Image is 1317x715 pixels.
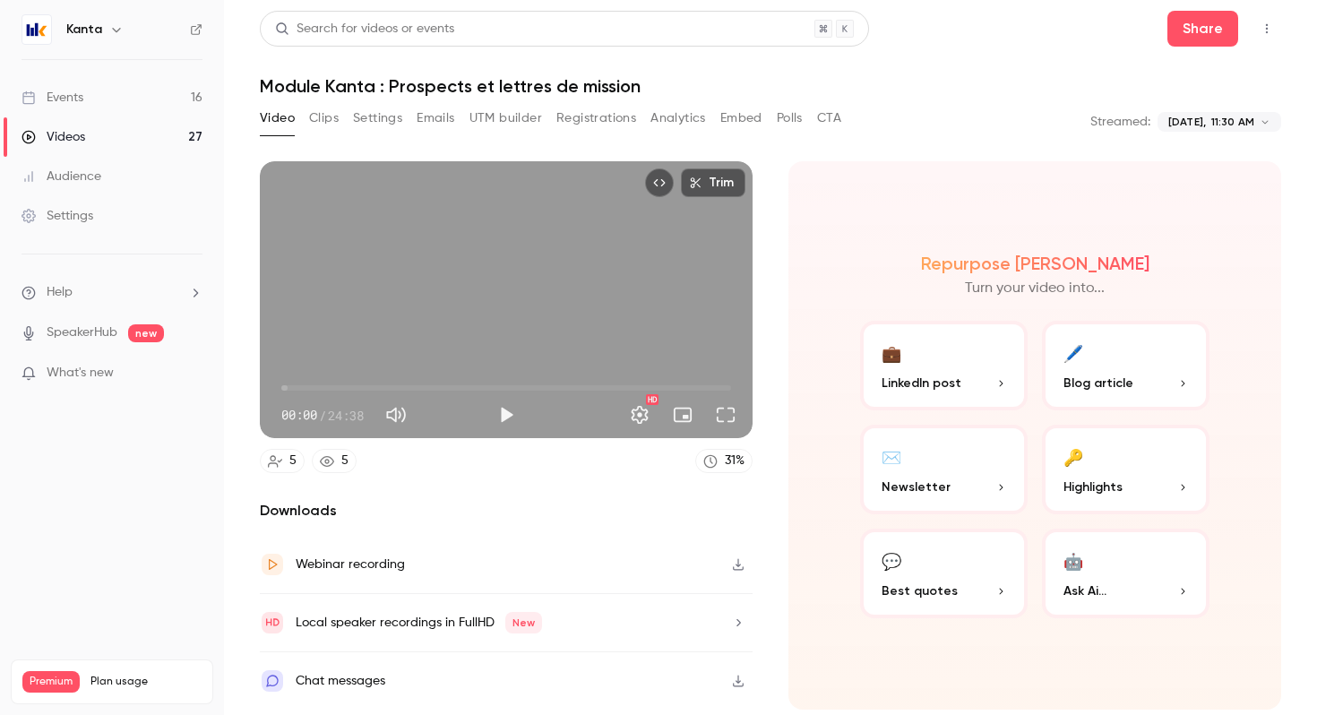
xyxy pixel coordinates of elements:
[90,675,202,689] span: Plan usage
[296,612,542,633] div: Local speaker recordings in FullHD
[289,452,297,470] div: 5
[66,21,102,39] h6: Kanta
[646,394,658,405] div: HD
[1168,114,1206,130] span: [DATE],
[720,104,762,133] button: Embed
[128,324,164,342] span: new
[1042,425,1209,514] button: 🔑Highlights
[260,104,295,133] button: Video
[281,406,364,425] div: 00:00
[181,366,202,382] iframe: Noticeable Trigger
[965,278,1105,299] p: Turn your video into...
[22,283,202,302] li: help-dropdown-opener
[22,168,101,185] div: Audience
[281,406,317,425] span: 00:00
[378,397,414,433] button: Mute
[860,529,1028,618] button: 💬Best quotes
[860,321,1028,410] button: 💼LinkedIn post
[260,75,1281,97] h1: Module Kanta : Prospects et lettres de mission
[882,547,901,574] div: 💬
[309,104,339,133] button: Clips
[882,339,901,366] div: 💼
[1063,443,1083,470] div: 🔑
[1167,11,1238,47] button: Share
[275,20,454,39] div: Search for videos or events
[882,374,961,392] span: LinkedIn post
[622,397,658,433] button: Settings
[417,104,454,133] button: Emails
[1063,478,1123,496] span: Highlights
[312,449,357,473] a: 5
[22,128,85,146] div: Videos
[645,168,674,197] button: Embed video
[260,500,753,521] h2: Downloads
[1042,529,1209,618] button: 🤖Ask Ai...
[1252,14,1281,43] button: Top Bar Actions
[22,207,93,225] div: Settings
[882,443,901,470] div: ✉️
[1063,581,1106,600] span: Ask Ai...
[488,397,524,433] button: Play
[260,449,305,473] a: 5
[341,452,349,470] div: 5
[469,104,542,133] button: UTM builder
[860,425,1028,514] button: ✉️Newsletter
[1211,114,1254,130] span: 11:30 AM
[505,612,542,633] span: New
[353,104,402,133] button: Settings
[319,406,326,425] span: /
[47,323,117,342] a: SpeakerHub
[296,554,405,575] div: Webinar recording
[1063,374,1133,392] span: Blog article
[556,104,636,133] button: Registrations
[695,449,753,473] a: 31%
[1042,321,1209,410] button: 🖊️Blog article
[47,283,73,302] span: Help
[665,397,701,433] button: Turn on miniplayer
[296,670,385,692] div: Chat messages
[817,104,841,133] button: CTA
[725,452,745,470] div: 31 %
[882,478,951,496] span: Newsletter
[650,104,706,133] button: Analytics
[1063,547,1083,574] div: 🤖
[1090,113,1150,131] p: Streamed:
[1063,339,1083,366] div: 🖊️
[22,671,80,693] span: Premium
[328,406,364,425] span: 24:38
[47,364,114,383] span: What's new
[777,104,803,133] button: Polls
[22,15,51,44] img: Kanta
[681,168,745,197] button: Trim
[921,253,1149,274] h2: Repurpose [PERSON_NAME]
[882,581,958,600] span: Best quotes
[22,89,83,107] div: Events
[708,397,744,433] button: Full screen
